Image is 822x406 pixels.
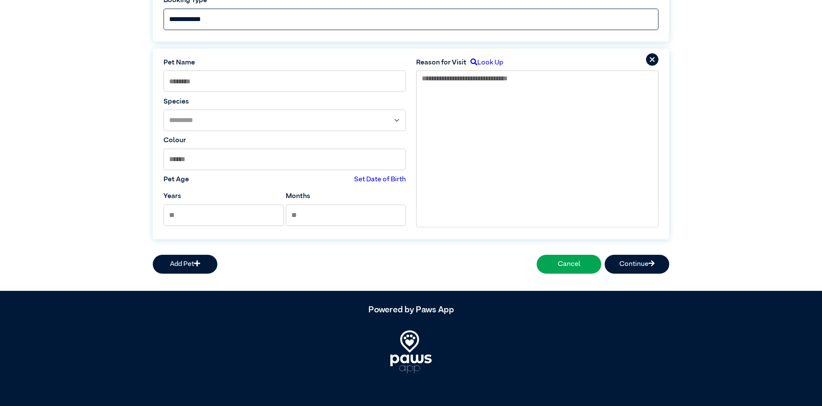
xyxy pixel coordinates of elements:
button: Add Pet [153,255,217,274]
label: Reason for Visit [416,58,467,68]
label: Years [164,191,181,201]
label: Set Date of Birth [354,174,406,185]
button: Continue [605,255,669,274]
button: Cancel [537,255,601,274]
label: Look Up [467,58,503,68]
label: Species [164,97,406,107]
img: PawsApp [390,330,432,373]
label: Colour [164,135,406,146]
label: Pet Age [164,174,189,185]
label: Pet Name [164,58,406,68]
label: Months [286,191,310,201]
h5: Powered by Paws App [153,305,669,315]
